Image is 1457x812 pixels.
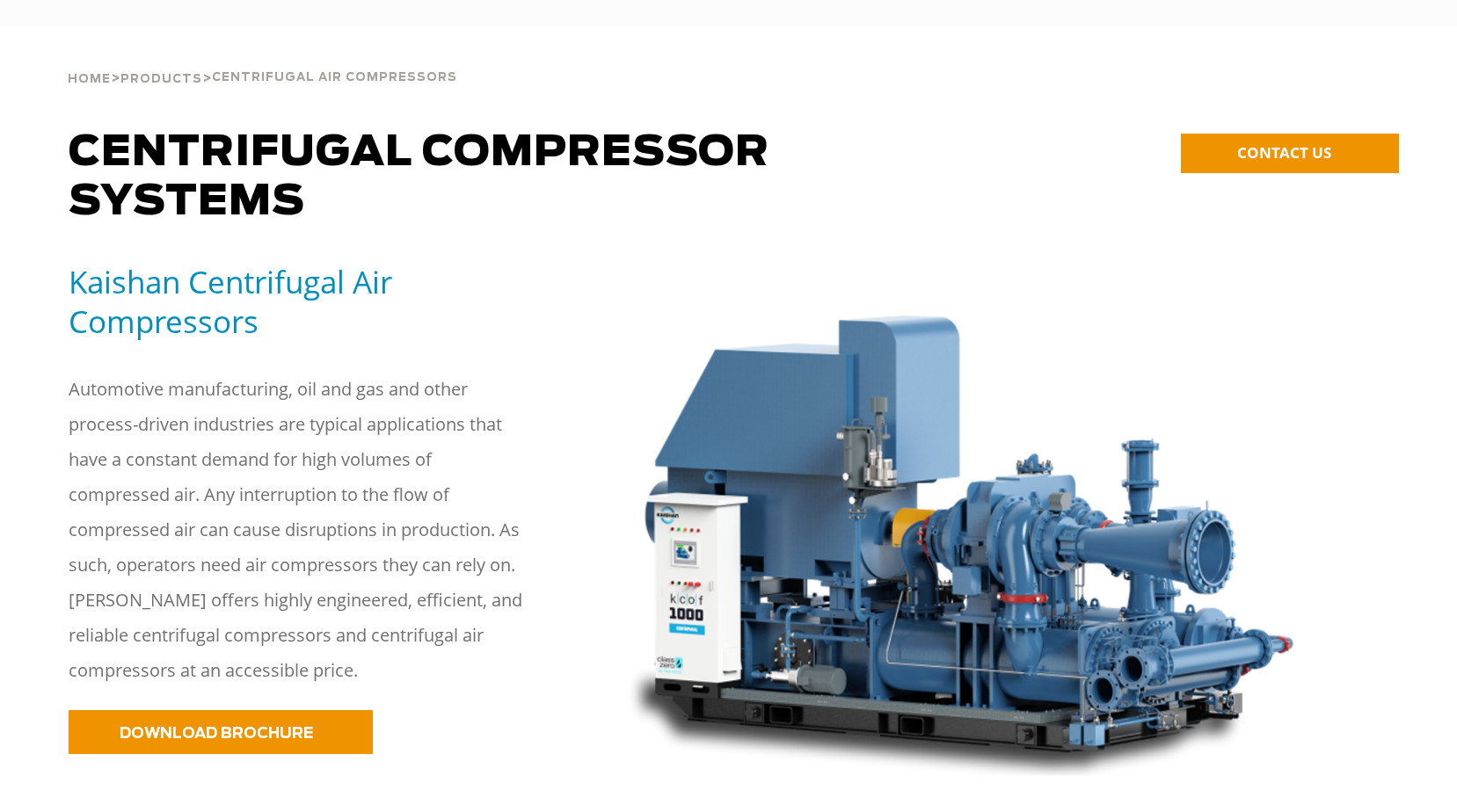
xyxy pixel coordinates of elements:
[120,74,202,85] span: Products
[1237,142,1331,163] span: CONTACT US
[68,70,111,86] a: Home
[212,72,457,83] span: Centrifugal Air Compressors
[1181,134,1399,173] a: CONTACT US
[68,74,111,85] span: Home
[69,372,524,688] p: Automotive manufacturing, oil and gas and other process-driven industries are typical application...
[120,726,313,741] span: DOWNLOAD BROCHURE
[605,262,1310,791] img: Untitled-2
[120,70,202,86] a: Products
[68,26,457,93] div: > >
[69,710,373,754] a: DOWNLOAD BROCHURE
[69,262,584,341] h5: Kaishan Centrifugal Air Compressors
[69,132,769,223] span: Centrifugal Compressor Systems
